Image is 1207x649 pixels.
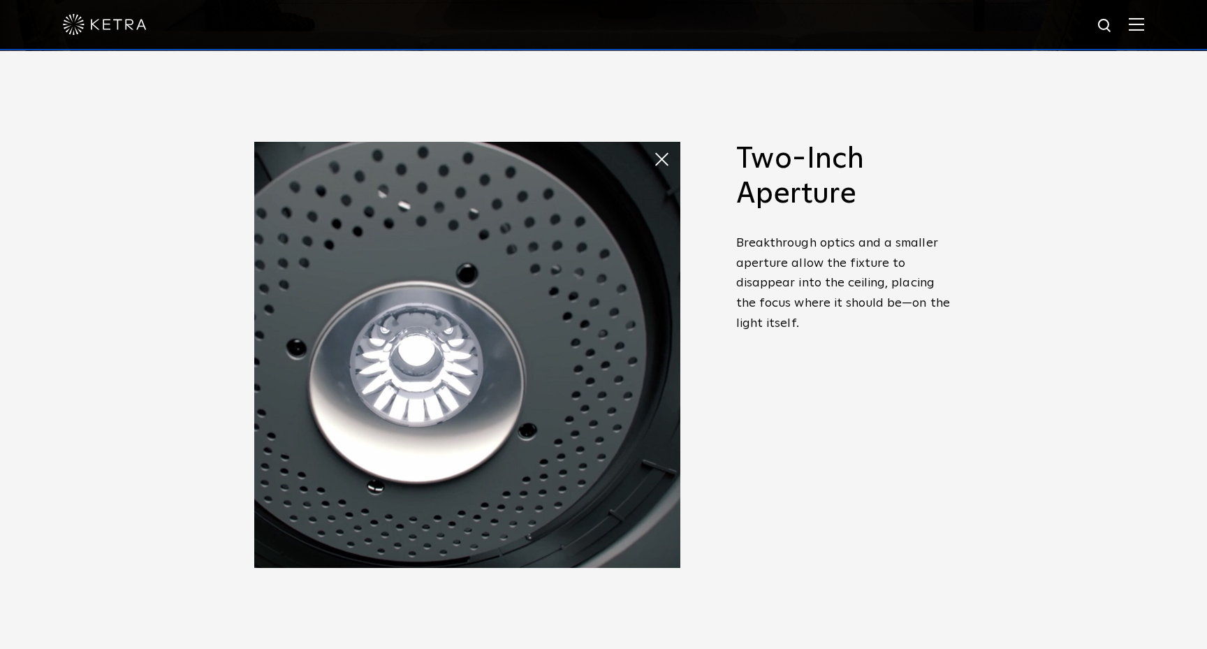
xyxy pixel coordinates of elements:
img: Ketra 2 [254,142,680,568]
img: ketra-logo-2019-white [63,14,147,35]
h2: Two-Inch Aperture [736,142,953,212]
p: Breakthrough optics and a smaller aperture allow the fixture to disappear into the ceiling, placi... [736,233,953,334]
img: Hamburger%20Nav.svg [1129,17,1144,31]
img: search icon [1097,17,1114,35]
